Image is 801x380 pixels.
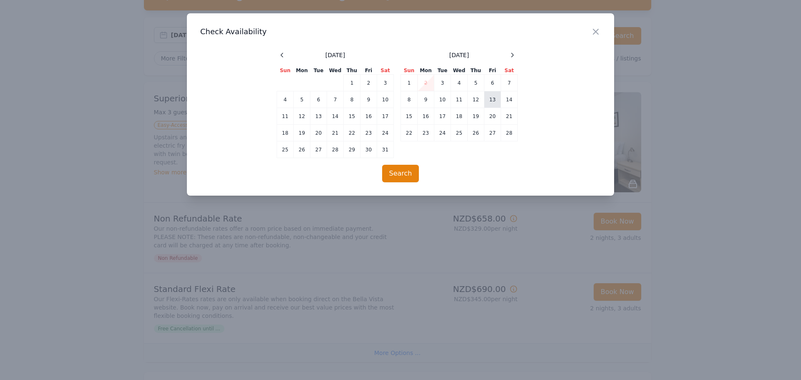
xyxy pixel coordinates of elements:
[310,67,327,75] th: Tue
[434,75,451,91] td: 3
[418,75,434,91] td: 2
[401,108,418,125] td: 15
[360,108,377,125] td: 16
[294,108,310,125] td: 12
[501,67,518,75] th: Sat
[484,125,501,141] td: 27
[468,108,484,125] td: 19
[327,91,344,108] td: 7
[377,125,394,141] td: 24
[360,91,377,108] td: 9
[377,108,394,125] td: 17
[418,91,434,108] td: 9
[327,141,344,158] td: 28
[501,108,518,125] td: 21
[382,165,419,182] button: Search
[277,125,294,141] td: 18
[434,91,451,108] td: 10
[401,67,418,75] th: Sun
[418,67,434,75] th: Mon
[468,75,484,91] td: 5
[325,51,345,59] span: [DATE]
[327,67,344,75] th: Wed
[294,125,310,141] td: 19
[327,108,344,125] td: 14
[501,75,518,91] td: 7
[377,91,394,108] td: 10
[344,125,360,141] td: 22
[451,67,468,75] th: Wed
[344,75,360,91] td: 1
[451,75,468,91] td: 4
[344,91,360,108] td: 8
[434,125,451,141] td: 24
[434,108,451,125] td: 17
[377,75,394,91] td: 3
[277,141,294,158] td: 25
[451,91,468,108] td: 11
[294,67,310,75] th: Mon
[277,67,294,75] th: Sun
[418,108,434,125] td: 16
[434,67,451,75] th: Tue
[451,108,468,125] td: 18
[401,125,418,141] td: 22
[401,75,418,91] td: 1
[200,27,601,37] h3: Check Availability
[360,125,377,141] td: 23
[468,67,484,75] th: Thu
[468,125,484,141] td: 26
[277,108,294,125] td: 11
[327,125,344,141] td: 21
[360,75,377,91] td: 2
[418,125,434,141] td: 23
[501,125,518,141] td: 28
[360,141,377,158] td: 30
[451,125,468,141] td: 25
[310,141,327,158] td: 27
[468,91,484,108] td: 12
[484,108,501,125] td: 20
[277,91,294,108] td: 4
[501,91,518,108] td: 14
[377,67,394,75] th: Sat
[310,91,327,108] td: 6
[344,141,360,158] td: 29
[449,51,469,59] span: [DATE]
[401,91,418,108] td: 8
[484,67,501,75] th: Fri
[310,108,327,125] td: 13
[360,67,377,75] th: Fri
[310,125,327,141] td: 20
[484,91,501,108] td: 13
[484,75,501,91] td: 6
[344,108,360,125] td: 15
[377,141,394,158] td: 31
[294,141,310,158] td: 26
[294,91,310,108] td: 5
[344,67,360,75] th: Thu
